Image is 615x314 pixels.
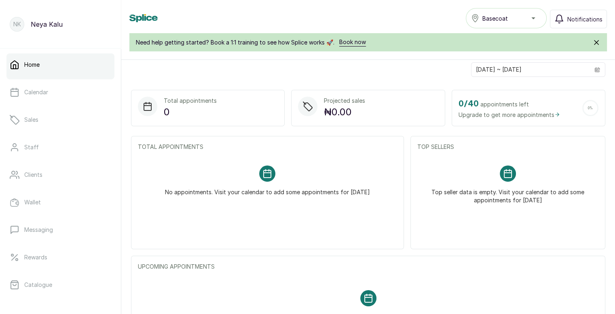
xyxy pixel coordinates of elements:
[459,110,560,119] span: Upgrade to get more appointments
[482,14,508,23] span: Basecoat
[164,97,217,105] p: Total appointments
[24,116,38,124] p: Sales
[427,182,589,204] p: Top seller data is empty. Visit your calendar to add some appointments for [DATE]
[24,253,47,261] p: Rewards
[466,8,547,28] button: Basecoat
[136,38,334,47] span: Need help getting started? Book a 1:1 training to see how Splice works 🚀.
[138,143,397,151] p: TOTAL APPOINTMENTS
[165,182,370,196] p: No appointments. Visit your calendar to add some appointments for [DATE]
[6,81,114,104] a: Calendar
[6,163,114,186] a: Clients
[24,226,53,234] p: Messaging
[471,63,590,76] input: Select date
[24,281,52,289] p: Catalogue
[459,98,479,110] h2: 0 / 40
[567,15,602,23] span: Notifications
[6,191,114,214] a: Wallet
[24,88,48,96] p: Calendar
[324,105,365,119] p: ₦0.00
[24,198,41,206] p: Wallet
[588,106,593,110] span: 0 %
[480,100,529,108] span: appointments left
[164,105,217,119] p: 0
[417,143,598,151] p: TOP SELLERS
[24,61,40,69] p: Home
[13,20,21,28] p: NK
[339,38,366,47] a: Book now
[6,246,114,269] a: Rewards
[324,97,365,105] p: Projected sales
[550,10,607,28] button: Notifications
[24,171,42,179] p: Clients
[6,274,114,296] a: Catalogue
[6,108,114,131] a: Sales
[6,219,114,241] a: Messaging
[594,67,600,72] svg: calendar
[24,143,39,151] p: Staff
[31,19,63,29] p: Neya Kalu
[138,263,598,271] p: UPCOMING APPOINTMENTS
[6,53,114,76] a: Home
[6,136,114,159] a: Staff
